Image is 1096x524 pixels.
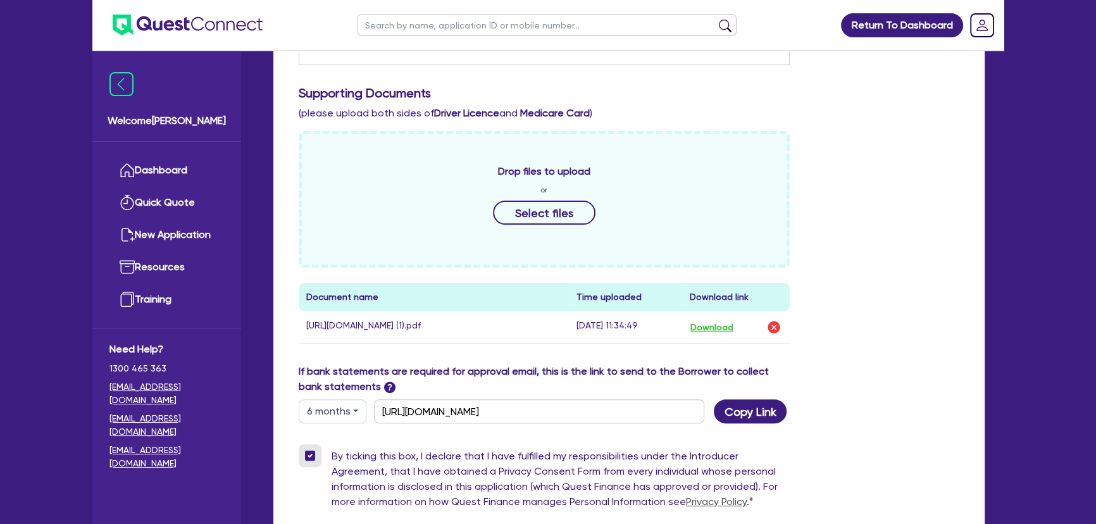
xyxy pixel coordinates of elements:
span: or [540,184,547,196]
span: 1300 465 363 [109,362,224,375]
td: [URL][DOMAIN_NAME] (1).pdf [299,311,569,344]
th: Download link [682,283,790,311]
img: new-application [120,227,135,242]
a: Dropdown toggle [966,9,999,42]
span: Need Help? [109,342,224,357]
label: By ticking this box, I declare that I have fulfilled my responsibilities under the Introducer Agr... [332,449,790,515]
button: Dropdown toggle [299,399,366,423]
img: resources [120,259,135,275]
img: quest-connect-logo-blue [113,15,263,35]
img: quick-quote [120,195,135,210]
span: Welcome [PERSON_NAME] [108,113,226,128]
td: [DATE] 11:34:49 [569,311,682,344]
input: Search by name, application ID or mobile number... [357,14,737,36]
b: Driver Licence [434,107,499,119]
a: Return To Dashboard [841,13,963,37]
th: Document name [299,283,569,311]
img: icon-menu-close [109,72,134,96]
a: Privacy Policy [686,496,747,508]
h3: Supporting Documents [299,85,959,101]
a: Dashboard [109,154,224,187]
button: Download [690,319,734,335]
span: ? [384,382,395,393]
b: Medicare Card [520,107,590,119]
button: Select files [493,201,595,225]
button: Copy Link [714,399,787,423]
a: Training [109,284,224,316]
a: New Application [109,219,224,251]
a: [EMAIL_ADDRESS][DOMAIN_NAME] [109,380,224,407]
label: If bank statements are required for approval email, this is the link to send to the Borrower to c... [299,364,790,394]
th: Time uploaded [569,283,682,311]
a: [EMAIL_ADDRESS][DOMAIN_NAME] [109,412,224,439]
span: Drop files to upload [498,164,590,179]
img: training [120,292,135,307]
img: delete-icon [766,320,782,335]
a: Resources [109,251,224,284]
a: [EMAIL_ADDRESS][DOMAIN_NAME] [109,444,224,470]
a: Quick Quote [109,187,224,219]
span: (please upload both sides of and ) [299,107,592,119]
